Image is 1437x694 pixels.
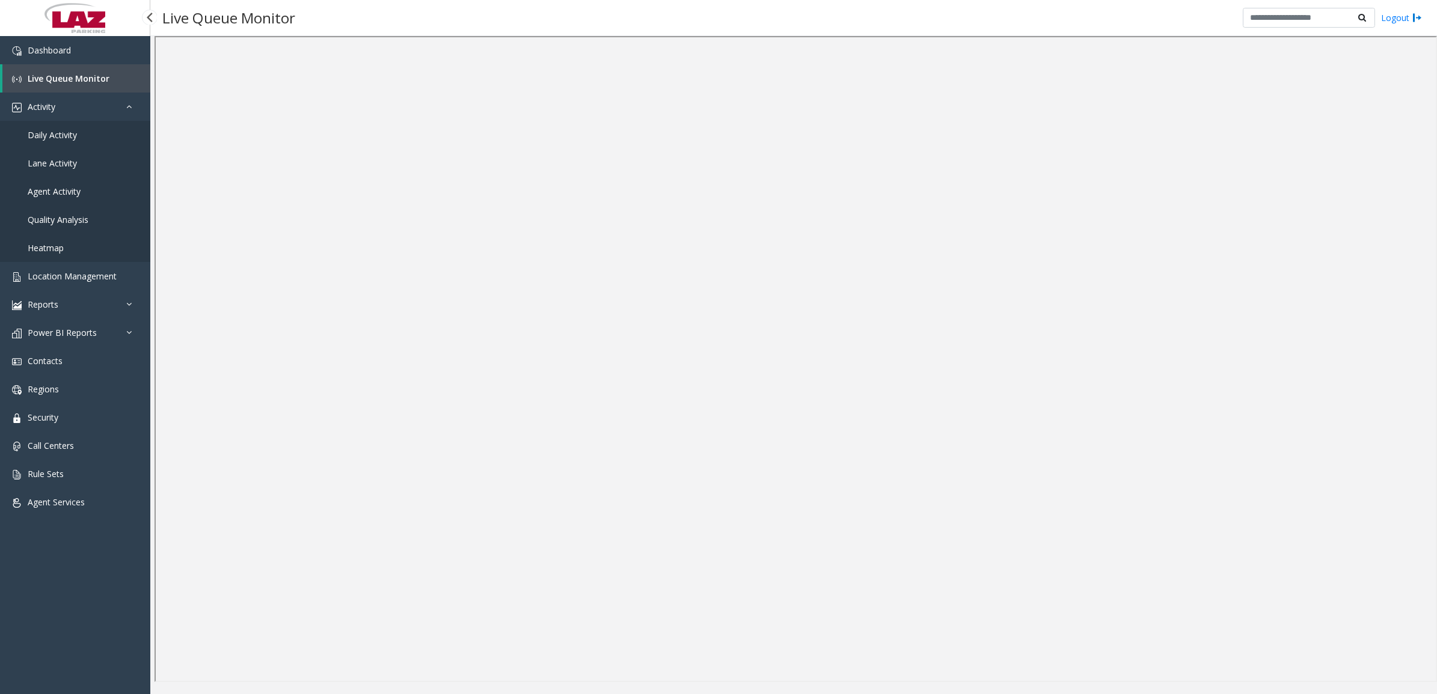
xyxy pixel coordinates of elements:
[28,242,64,254] span: Heatmap
[12,300,22,310] img: 'icon'
[12,442,22,451] img: 'icon'
[156,3,301,32] h3: Live Queue Monitor
[28,412,58,423] span: Security
[28,383,59,395] span: Regions
[28,214,88,225] span: Quality Analysis
[28,73,109,84] span: Live Queue Monitor
[12,75,22,84] img: 'icon'
[2,64,150,93] a: Live Queue Monitor
[28,299,58,310] span: Reports
[12,357,22,367] img: 'icon'
[12,103,22,112] img: 'icon'
[28,327,97,338] span: Power BI Reports
[12,46,22,56] img: 'icon'
[28,270,117,282] span: Location Management
[1412,11,1422,24] img: logout
[12,470,22,479] img: 'icon'
[28,186,81,197] span: Agent Activity
[28,496,85,508] span: Agent Services
[28,355,63,367] span: Contacts
[12,413,22,423] img: 'icon'
[28,129,77,141] span: Daily Activity
[12,329,22,338] img: 'icon'
[12,272,22,282] img: 'icon'
[28,101,55,112] span: Activity
[28,157,77,169] span: Lane Activity
[28,468,64,479] span: Rule Sets
[12,498,22,508] img: 'icon'
[28,440,74,451] span: Call Centers
[12,385,22,395] img: 'icon'
[1381,11,1422,24] a: Logout
[28,44,71,56] span: Dashboard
